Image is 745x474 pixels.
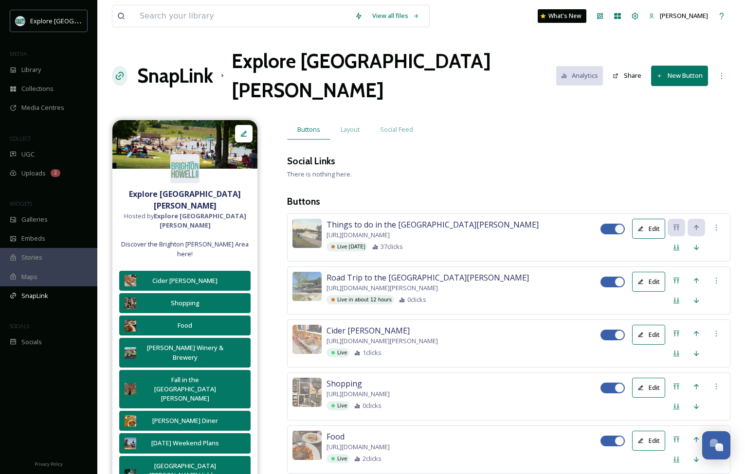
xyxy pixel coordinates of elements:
[608,66,646,85] button: Share
[21,253,42,262] span: Stories
[10,50,27,57] span: MEDIA
[632,219,665,239] button: Edit
[381,242,403,251] span: 37 clicks
[327,378,362,389] span: Shopping
[135,5,350,27] input: Search your library
[10,135,31,142] span: COLLECT
[327,336,438,346] span: [URL][DOMAIN_NAME][PERSON_NAME]
[327,283,438,293] span: [URL][DOMAIN_NAME][PERSON_NAME]
[141,343,229,362] div: [PERSON_NAME] Winery & Brewery
[125,438,136,449] img: ba2e88b1-b1fd-4f6a-a5f5-720137f60cca.jpg
[292,431,322,460] img: a907dd05-998d-449d-b569-158b425e8aca.jpg
[292,325,322,354] img: b4cd52ce-8ae0-4a79-861e-c918f54e3e19.jpg
[141,375,229,404] div: Fall in the [GEOGRAPHIC_DATA][PERSON_NAME]
[287,170,352,178] span: There is nothing here.
[119,338,251,367] button: [PERSON_NAME] Winery & Brewery
[141,276,229,285] div: Cider [PERSON_NAME]
[125,320,136,332] img: a907dd05-998d-449d-b569-158b425e8aca.jpg
[16,16,25,26] img: 67e7af72-b6c8-455a-acf8-98e6fe1b68aa.avif
[297,125,320,134] span: Buttons
[35,461,63,467] span: Privacy Policy
[21,234,45,243] span: Embeds
[287,194,730,209] h3: Buttons
[538,9,586,23] a: What's New
[141,321,229,330] div: Food
[327,389,390,399] span: [URL][DOMAIN_NAME]
[644,6,713,25] a: [PERSON_NAME]
[327,325,410,336] span: Cider [PERSON_NAME]
[556,66,608,85] a: Analytics
[21,169,46,178] span: Uploads
[287,154,335,168] h3: Social Links
[119,411,251,431] button: [PERSON_NAME] Diner
[125,415,136,427] img: b3825d3b-9ea6-4566-b110-bee1711e137d.jpg
[141,416,229,425] div: [PERSON_NAME] Diner
[125,347,136,359] img: 6750f976-501e-4164-8f9c-454ca00ae962.jpg
[363,454,382,463] span: 2 clicks
[327,442,390,452] span: [URL][DOMAIN_NAME]
[119,293,251,313] button: Shopping
[21,103,64,112] span: Media Centres
[117,240,253,258] span: Discover the Brighton [PERSON_NAME] Area here!
[327,431,345,442] span: Food
[363,348,382,357] span: 1 clicks
[327,454,349,463] div: Live
[327,242,367,251] div: Live [DATE]
[292,272,322,301] img: 12889ca4-8449-45bf-bccd-6078143f53ff.jpg
[327,219,539,230] span: Things to do in the [GEOGRAPHIC_DATA][PERSON_NAME]
[407,295,426,304] span: 0 clicks
[21,215,48,224] span: Galleries
[327,401,349,410] div: Live
[112,120,257,169] img: cb6c9135-67c4-4434-a57e-82c280aac642.jpg
[632,431,665,451] button: Edit
[327,348,349,357] div: Live
[292,378,322,407] img: 4472244f-5787-4127-9299-69d351347d0c.jpg
[702,431,730,459] button: Open Chat
[137,61,213,90] a: SnapLink
[30,16,164,25] span: Explore [GEOGRAPHIC_DATA][PERSON_NAME]
[125,275,136,286] img: b4cd52ce-8ae0-4a79-861e-c918f54e3e19.jpg
[141,298,229,308] div: Shopping
[21,291,48,300] span: SnapLink
[651,66,708,86] button: New Button
[10,322,29,330] span: SOCIALS
[119,370,251,409] button: Fall in the [GEOGRAPHIC_DATA][PERSON_NAME]
[232,47,556,105] h1: Explore [GEOGRAPHIC_DATA][PERSON_NAME]
[21,150,35,159] span: UGC
[119,316,251,335] button: Food
[51,169,60,177] div: 2
[292,219,322,248] img: %2540engineeringmotherhood%25201.png
[341,125,360,134] span: Layout
[363,401,382,410] span: 0 clicks
[125,383,136,395] img: b77f83d9-18a0-420d-8912-733629e4e1b7.jpg
[129,189,241,211] strong: Explore [GEOGRAPHIC_DATA][PERSON_NAME]
[660,11,708,20] span: [PERSON_NAME]
[367,6,424,25] a: View all files
[154,211,246,229] strong: Explore [GEOGRAPHIC_DATA][PERSON_NAME]
[632,272,665,292] button: Edit
[10,200,32,207] span: WIDGETS
[380,125,413,134] span: Social Feed
[327,272,529,283] span: Road Trip to the [GEOGRAPHIC_DATA][PERSON_NAME]
[117,211,253,230] span: Hosted by
[21,65,41,74] span: Library
[125,298,136,309] img: 4472244f-5787-4127-9299-69d351347d0c.jpg
[327,230,390,240] span: [URL][DOMAIN_NAME]
[119,271,251,291] button: Cider [PERSON_NAME]
[632,325,665,345] button: Edit
[21,272,37,281] span: Maps
[141,439,229,448] div: [DATE] Weekend Plans
[556,66,603,85] button: Analytics
[21,337,42,347] span: Socials
[170,154,200,183] img: 67e7af72-b6c8-455a-acf8-98e6fe1b68aa.avif
[119,433,251,453] button: [DATE] Weekend Plans
[21,84,54,93] span: Collections
[632,378,665,398] button: Edit
[327,295,394,304] div: Live in about 12 hours
[35,457,63,469] a: Privacy Policy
